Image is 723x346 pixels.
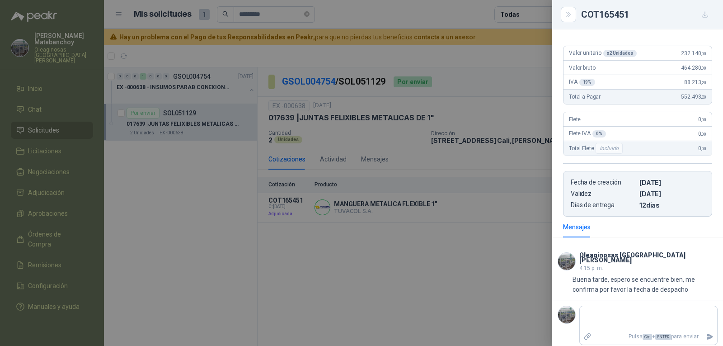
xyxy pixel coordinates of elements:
span: 4:15 p. m. [579,265,603,271]
p: Validez [571,190,636,198]
span: Total Flete [569,143,624,154]
span: 464.280 [681,65,706,71]
img: Company Logo [558,306,575,323]
span: ,20 [701,95,706,100]
img: Company Logo [558,253,575,270]
span: ,20 [701,80,706,85]
span: Valor bruto [569,65,595,71]
span: 88.213 [684,79,706,85]
button: Enviar [702,329,717,345]
span: 552.493 [681,94,706,100]
div: Incluido [596,143,623,154]
p: Pulsa + para enviar [595,329,703,345]
span: Flete [569,116,581,123]
span: ,00 [701,66,706,71]
p: Fecha de creación [571,179,636,186]
p: [DATE] [639,190,704,198]
span: Total a Pagar [569,94,601,100]
span: Ctrl [643,334,652,340]
span: 0 [698,145,706,152]
div: COT165451 [581,7,712,22]
span: ,00 [701,51,706,56]
span: Flete IVA [569,130,606,137]
span: ENTER [655,334,671,340]
div: 19 % [579,79,596,86]
p: Buena tarde, espero se encuentre bien, me confirma por favor la fecha de despacho [573,275,718,294]
button: Close [563,9,574,20]
span: IVA [569,79,595,86]
span: ,00 [701,146,706,151]
span: ,00 [701,132,706,137]
label: Adjuntar archivos [580,329,595,345]
div: 0 % [592,130,606,137]
span: 0 [698,116,706,123]
p: Días de entrega [571,201,636,209]
p: 12 dias [639,201,704,209]
h3: Oleaginosas [GEOGRAPHIC_DATA][PERSON_NAME] [579,253,718,263]
span: 0 [698,131,706,137]
div: Mensajes [563,222,591,232]
p: [DATE] [639,179,704,186]
span: ,00 [701,117,706,122]
div: x 2 Unidades [603,50,637,57]
span: Valor unitario [569,50,637,57]
span: 232.140 [681,50,706,57]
